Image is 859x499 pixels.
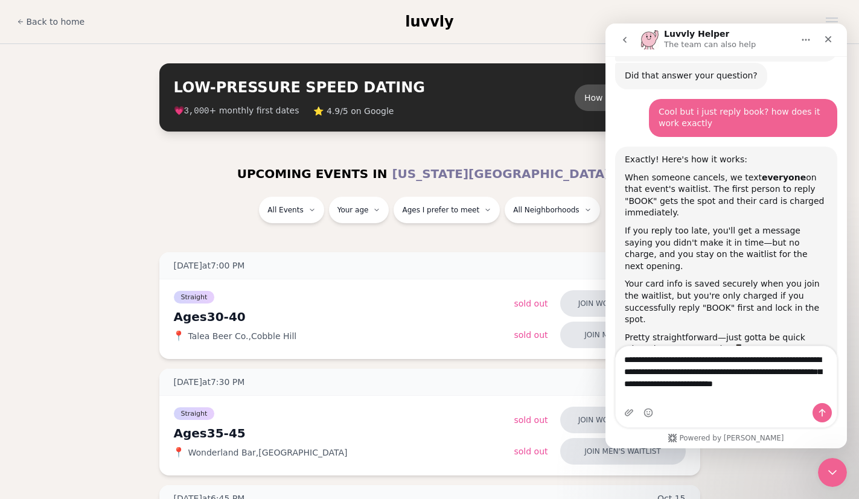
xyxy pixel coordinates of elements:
span: All Events [267,205,303,215]
button: [US_STATE][GEOGRAPHIC_DATA] [392,161,622,187]
span: 💗 + monthly first dates [174,104,299,117]
span: Straight [174,407,215,420]
span: All Neighborhoods [513,205,579,215]
span: Sold Out [514,447,548,456]
button: Join women's waitlist [560,290,686,317]
span: Your age [337,205,369,215]
h2: LOW-PRESSURE SPEED DATING [174,78,575,97]
button: Join men's waitlist [560,438,686,465]
span: Sold Out [514,299,548,308]
span: 📍 [174,331,184,341]
button: Your age [329,197,389,223]
span: Wonderland Bar , [GEOGRAPHIC_DATA] [188,447,348,459]
div: Ages 35-45 [174,425,514,442]
div: Ages 30-40 [174,308,514,325]
span: Straight [174,291,215,304]
span: [DATE] at 7:00 PM [174,259,245,272]
span: Sold Out [514,330,548,340]
button: Open menu [821,13,843,31]
span: luvvly [405,13,453,30]
button: All Events [259,197,324,223]
button: Join men's waitlist [560,322,686,348]
button: Ages I prefer to meet [394,197,500,223]
iframe: Intercom live chat [605,24,847,448]
span: 3,000 [184,106,209,116]
span: 📍 [174,448,184,457]
a: luvvly [405,12,453,31]
span: Ages I prefer to meet [402,205,479,215]
button: All Neighborhoods [505,197,599,223]
span: Sold Out [514,415,548,425]
iframe: Intercom live chat [818,458,847,487]
span: Back to home [27,16,85,28]
button: How it Works [575,84,650,111]
a: Back to home [17,10,85,34]
span: ⭐ 4.9/5 on Google [313,105,394,117]
span: [DATE] at 7:30 PM [174,376,245,388]
span: Talea Beer Co. , Cobble Hill [188,330,297,342]
button: Join women's waitlist [560,407,686,433]
span: UPCOMING EVENTS IN [237,165,388,182]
